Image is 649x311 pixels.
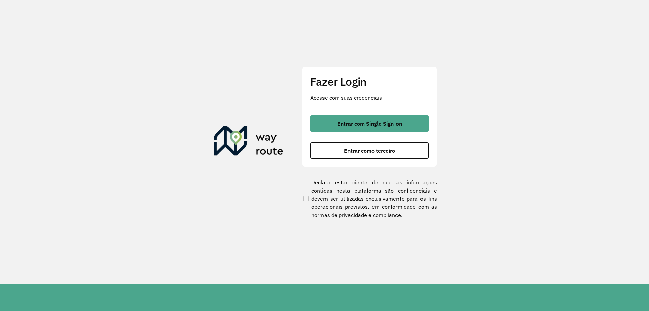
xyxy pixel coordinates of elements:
h2: Fazer Login [310,75,429,88]
img: Roteirizador AmbevTech [214,126,283,158]
p: Acesse com suas credenciais [310,94,429,102]
button: button [310,115,429,132]
button: button [310,142,429,159]
span: Entrar com Single Sign-on [337,121,402,126]
label: Declaro estar ciente de que as informações contidas nesta plataforma são confidenciais e devem se... [302,178,437,219]
span: Entrar como terceiro [344,148,395,153]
